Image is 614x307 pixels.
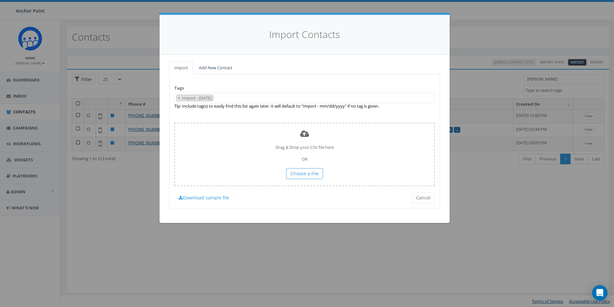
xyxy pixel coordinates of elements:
[174,103,379,109] label: Tip: Include tag(s) to easily find this list again later. It will default to "Import - mm/dd/yyyy...
[592,285,608,301] div: Open Intercom Messenger
[176,95,213,101] li: Import - 09/10/2025
[178,95,180,101] span: ×
[174,192,233,203] a: Download sample file
[412,192,435,203] button: Cancel
[215,95,218,101] textarea: Search
[174,123,435,186] div: Drag & Drop your CSV file here
[177,95,181,101] button: Remove item
[181,95,213,101] span: Import - [DATE]
[290,170,319,177] span: Choose a File
[169,28,440,42] h4: Import Contacts
[174,85,184,91] label: Tags
[194,61,238,74] a: Add New Contact
[302,156,307,162] span: OR
[169,61,193,74] a: Import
